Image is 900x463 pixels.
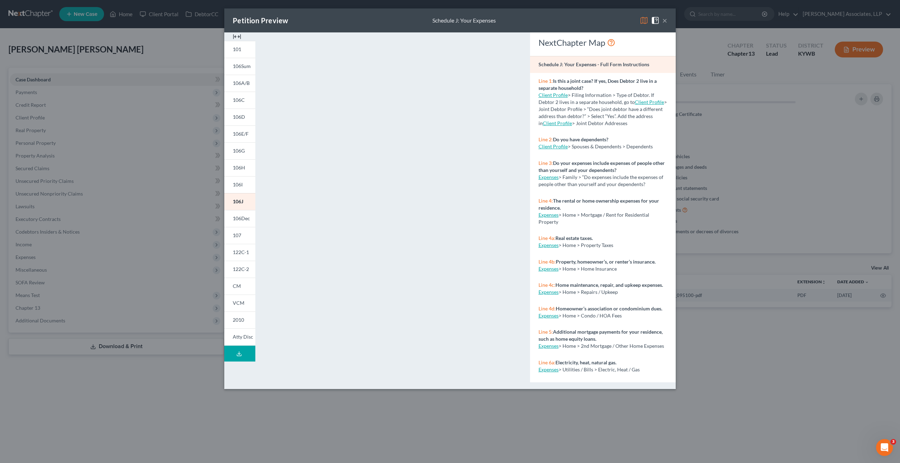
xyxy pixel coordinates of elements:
[233,249,249,255] span: 122C-1
[556,259,656,265] strong: Property, homeowner’s, or renter’s insurance.
[539,78,657,91] strong: Is this a joint case? If yes, Does Debtor 2 live in a separate household?
[539,366,559,372] a: Expenses
[224,244,255,261] a: 122C-1
[224,261,255,278] a: 122C-2
[233,114,245,120] span: 106D
[224,41,255,58] a: 101
[539,174,663,187] span: > Family > “Do expenses include the expenses of people other than yourself and your dependents?
[559,366,640,372] span: > Utilities / Bills > Electric, Heat / Gas
[539,289,559,295] a: Expenses
[539,61,649,67] strong: Schedule J: Your Expenses - Full Form Instructions
[233,283,241,289] span: CM
[539,329,553,335] span: Line 5:
[233,215,250,221] span: 106Dec
[556,305,662,311] strong: Homeowner’s association or condominium dues.
[635,99,664,105] a: Client Profile
[233,198,243,204] span: 106J
[224,125,255,142] a: 106E/F
[662,16,667,25] button: ×
[539,160,553,166] span: Line 3:
[539,160,665,173] strong: Do your expenses include expenses of people other than yourself and your dependents?
[233,165,245,171] span: 106H
[539,143,568,149] a: Client Profile
[890,439,896,445] span: 3
[224,142,255,159] a: 106G
[640,16,648,25] img: map-eea8200ae884c6f1103ae1953ef3d486a96c86aabb227e865a55264e3737af1f.svg
[568,143,653,149] span: > Spouses & Dependents > Dependents
[224,311,255,328] a: 2010
[559,242,613,248] span: > Home > Property Taxes
[233,232,241,238] span: 107
[543,120,572,126] a: Client Profile
[559,343,664,349] span: > Home > 2nd Mortgage / Other Home Expenses
[233,131,249,137] span: 106E/F
[233,16,288,25] div: Petition Preview
[268,38,517,382] iframe: <object ng-attr-data='[URL][DOMAIN_NAME]' type='application/pdf' width='100%' height='975px'></ob...
[432,17,496,25] div: Schedule J: Your Expenses
[539,235,555,241] span: Line 4a:
[539,92,654,105] span: > Filing Information > Type of Debtor. If Debtor 2 lives in a separate household, go to
[543,120,627,126] span: > Joint Debtor Addresses
[224,75,255,92] a: 106A/B
[539,343,559,349] a: Expenses
[559,289,618,295] span: > Home > Repairs / Upkeep
[539,305,556,311] span: Line 4d:
[233,300,244,306] span: VCM
[539,313,559,319] a: Expenses
[539,198,659,211] strong: The rental or home ownership expenses for your residence.
[539,329,663,342] strong: Additional mortgage payments for your residence, such as home equity loans.
[559,313,622,319] span: > Home > Condo / HOA Fees
[224,328,255,346] a: Atty Disc
[539,198,553,204] span: Line 4:
[539,99,667,126] span: > Joint Debtor Profile > “Does joint debtor have a different address than debtor?” > Select “Yes”...
[559,266,617,272] span: > Home > Home Insurance
[224,109,255,125] a: 106D
[539,136,553,142] span: Line 2:
[651,16,659,25] img: help-close-5ba153eb36485ed6c1ea00a893f15db1cb9b99d6cae46e1a8edb6c62d00a1a76.svg
[539,212,649,225] span: > Home > Mortgage / Rent for Residential Property
[224,227,255,244] a: 107
[539,174,559,180] a: Expenses
[539,259,556,265] span: Line 4b:
[233,46,241,52] span: 101
[539,359,555,365] span: Line 6a:
[539,92,568,98] a: Client Profile
[876,439,893,456] iframe: Intercom live chat
[553,136,608,142] strong: Do you have dependents?
[539,266,559,272] a: Expenses
[224,278,255,295] a: CM
[224,193,255,210] a: 106J
[539,242,559,248] a: Expenses
[233,32,241,41] img: expand-e0f6d898513216a626fdd78e52531dac95497ffd26381d4c15ee2fc46db09dca.svg
[224,92,255,109] a: 106C
[233,97,245,103] span: 106C
[555,235,593,241] strong: Real estate taxes.
[233,334,253,340] span: Atty Disc
[224,295,255,311] a: VCM
[233,317,244,323] span: 2010
[233,63,251,69] span: 106Sum
[539,212,559,218] a: Expenses
[539,37,667,48] div: NextChapter Map
[224,159,255,176] a: 106H
[539,282,555,288] span: Line 4c:
[233,181,243,187] span: 106I
[539,78,553,84] span: Line 1:
[555,359,616,365] strong: Electricity, heat, natural gas.
[555,282,663,288] strong: Home maintenance, repair, and upkeep expenses.
[224,58,255,75] a: 106Sum
[224,176,255,193] a: 106I
[233,80,250,86] span: 106A/B
[233,266,249,272] span: 122C-2
[233,148,245,154] span: 106G
[224,210,255,227] a: 106Dec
